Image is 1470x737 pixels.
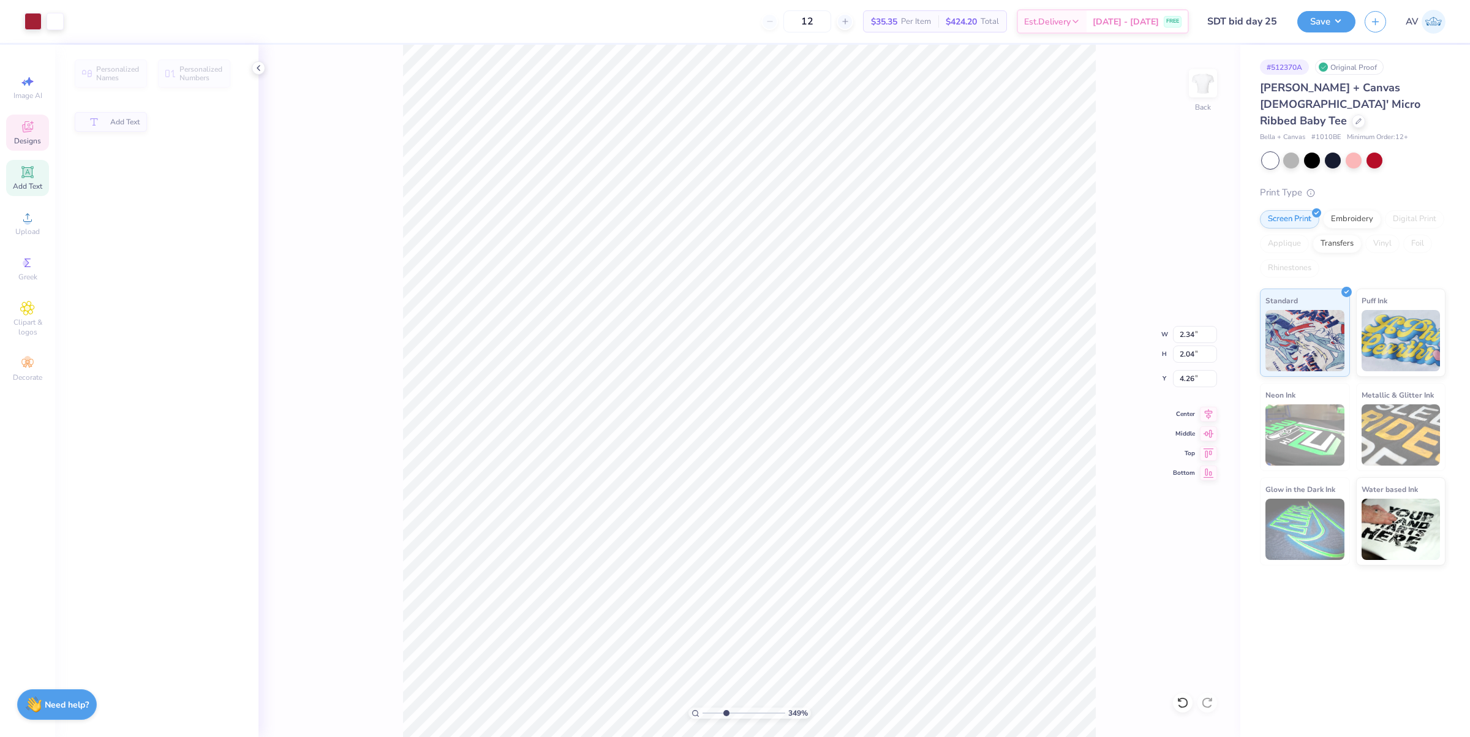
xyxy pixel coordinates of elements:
div: Print Type [1260,186,1445,200]
span: Decorate [13,372,42,382]
img: Puff Ink [1362,310,1441,371]
div: Embroidery [1323,210,1381,229]
div: Screen Print [1260,210,1319,229]
span: Minimum Order: 12 + [1347,132,1408,143]
div: Original Proof [1315,59,1384,75]
span: Neon Ink [1265,388,1295,401]
span: Water based Ink [1362,483,1418,496]
span: Bottom [1173,469,1195,477]
span: Top [1173,449,1195,458]
span: [DATE] - [DATE] [1093,15,1159,28]
input: Untitled Design [1198,9,1288,34]
span: 349 % [788,708,808,719]
span: $35.35 [871,15,897,28]
input: – – [783,10,831,32]
div: Digital Print [1385,210,1444,229]
div: Back [1195,102,1211,113]
strong: Need help? [45,699,89,711]
span: Personalized Numbers [179,65,223,82]
div: Vinyl [1365,235,1400,253]
span: Center [1173,410,1195,418]
span: Middle [1173,429,1195,438]
img: Back [1191,71,1215,96]
span: Est. Delivery [1024,15,1071,28]
div: Transfers [1313,235,1362,253]
span: Total [981,15,999,28]
span: Puff Ink [1362,294,1387,307]
div: # 512370A [1260,59,1309,75]
img: Water based Ink [1362,499,1441,560]
span: [PERSON_NAME] + Canvas [DEMOGRAPHIC_DATA]' Micro Ribbed Baby Tee [1260,80,1420,128]
span: AV [1406,15,1419,29]
span: Greek [18,272,37,282]
span: Add Text [110,118,140,126]
span: Clipart & logos [6,317,49,337]
span: FREE [1166,17,1179,26]
span: Personalized Names [96,65,140,82]
img: Metallic & Glitter Ink [1362,404,1441,466]
div: Applique [1260,235,1309,253]
span: # 1010BE [1311,132,1341,143]
span: Metallic & Glitter Ink [1362,388,1434,401]
span: Bella + Canvas [1260,132,1305,143]
span: Standard [1265,294,1298,307]
div: Foil [1403,235,1432,253]
div: Rhinestones [1260,259,1319,278]
button: Save [1297,11,1355,32]
span: Upload [15,227,40,236]
img: Glow in the Dark Ink [1265,499,1344,560]
a: AV [1406,10,1445,34]
img: Neon Ink [1265,404,1344,466]
span: $424.20 [946,15,977,28]
span: Add Text [13,181,42,191]
span: Glow in the Dark Ink [1265,483,1335,496]
img: Standard [1265,310,1344,371]
span: Image AI [13,91,42,100]
img: Aargy Velasco [1422,10,1445,34]
span: Designs [14,136,41,146]
span: Per Item [901,15,931,28]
